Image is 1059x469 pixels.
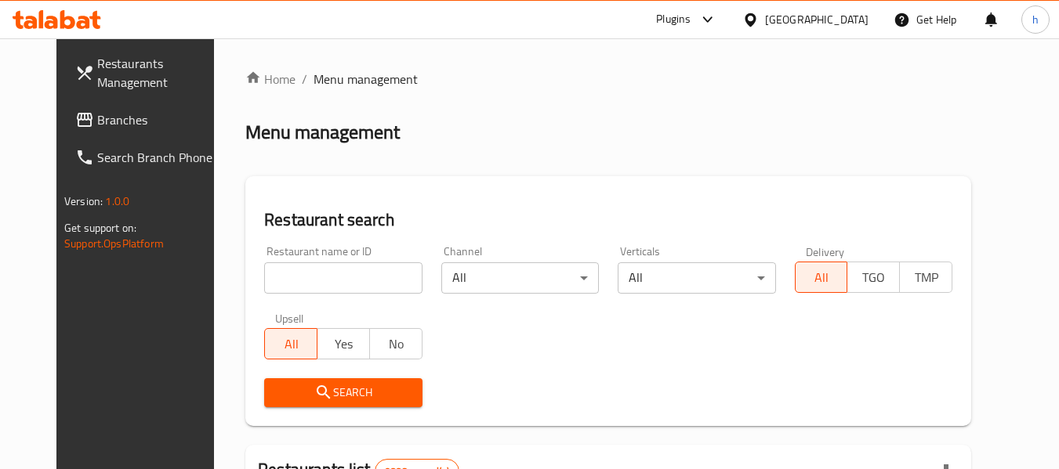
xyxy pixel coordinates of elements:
span: Yes [324,333,364,355]
nav: breadcrumb [245,70,971,88]
span: Restaurants Management [97,54,221,92]
span: Search [277,383,409,402]
a: Home [245,70,296,88]
label: Upsell [275,312,304,323]
button: All [795,262,848,293]
div: All [618,262,775,294]
span: h [1032,11,1039,28]
a: Branches [63,101,234,139]
h2: Menu management [245,120,400,145]
a: Search Branch Phone [63,139,234,176]
span: TMP [906,266,946,289]
input: Search for restaurant name or ID.. [264,262,422,294]
button: TGO [847,262,900,293]
span: Search Branch Phone [97,148,221,167]
h2: Restaurant search [264,208,952,232]
span: Version: [64,191,103,211]
span: Get support on: [64,218,136,238]
label: Delivery [806,246,845,257]
span: All [271,333,311,355]
button: Yes [317,328,370,359]
div: [GEOGRAPHIC_DATA] [765,11,869,28]
button: TMP [899,262,952,293]
span: Menu management [314,70,418,88]
li: / [302,70,307,88]
span: TGO [854,266,894,289]
button: No [369,328,423,359]
div: All [441,262,599,294]
span: All [802,266,842,289]
span: No [376,333,416,355]
span: Branches [97,110,221,129]
a: Restaurants Management [63,45,234,101]
button: Search [264,378,422,407]
div: Plugins [656,10,691,29]
button: All [264,328,317,359]
a: Support.OpsPlatform [64,233,164,254]
span: 1.0.0 [105,191,129,211]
